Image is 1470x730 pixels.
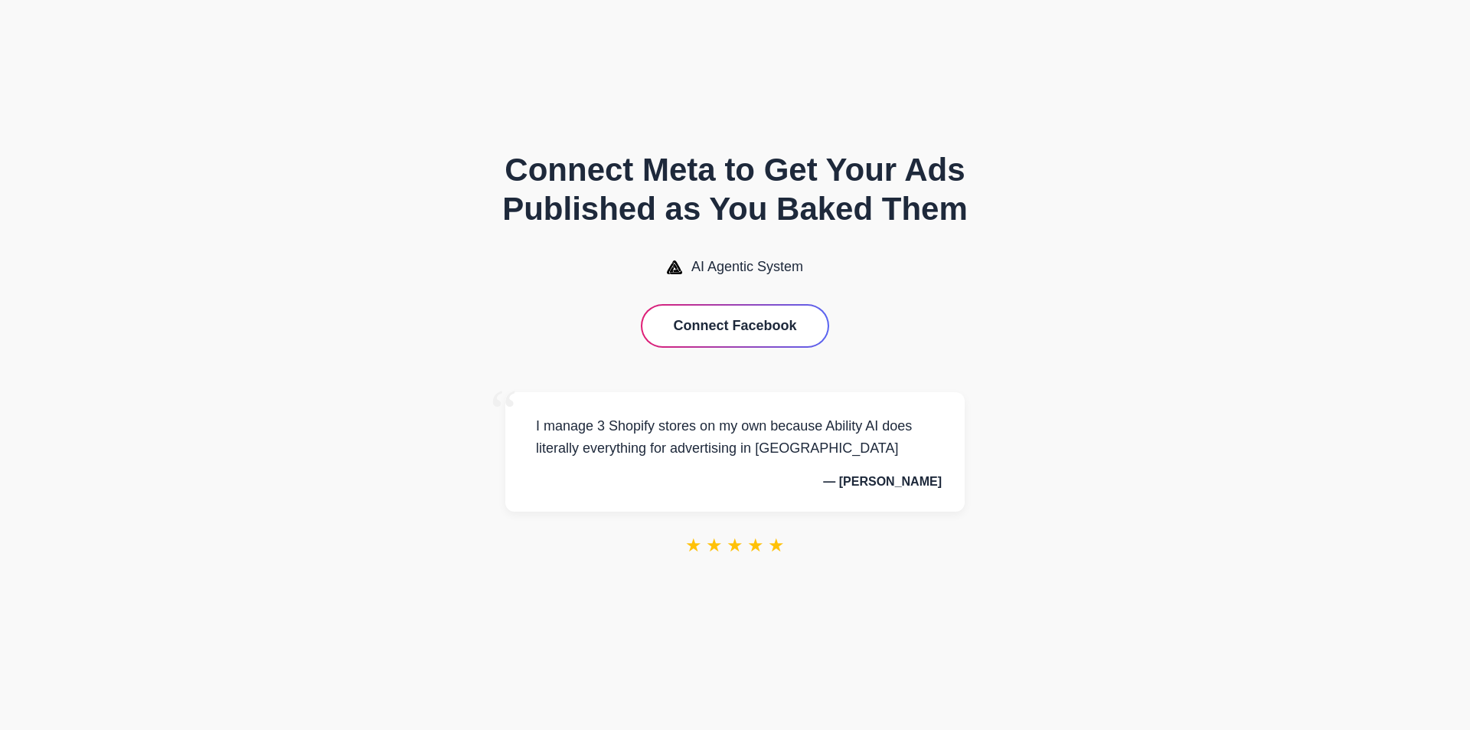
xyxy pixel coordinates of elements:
p: I manage 3 Shopify stores on my own because Ability AI does literally everything for advertising ... [528,415,942,460]
span: AI Agentic System [691,259,803,275]
span: ★ [685,535,702,556]
p: — [PERSON_NAME] [528,475,942,489]
span: ★ [747,535,764,556]
span: ★ [768,535,785,556]
span: “ [490,377,518,447]
span: ★ [706,535,723,556]
span: ★ [727,535,743,556]
img: AI Agentic System Logo [667,260,682,274]
h1: Connect Meta to Get Your Ads Published as You Baked Them [444,151,1026,228]
button: Connect Facebook [642,306,827,346]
